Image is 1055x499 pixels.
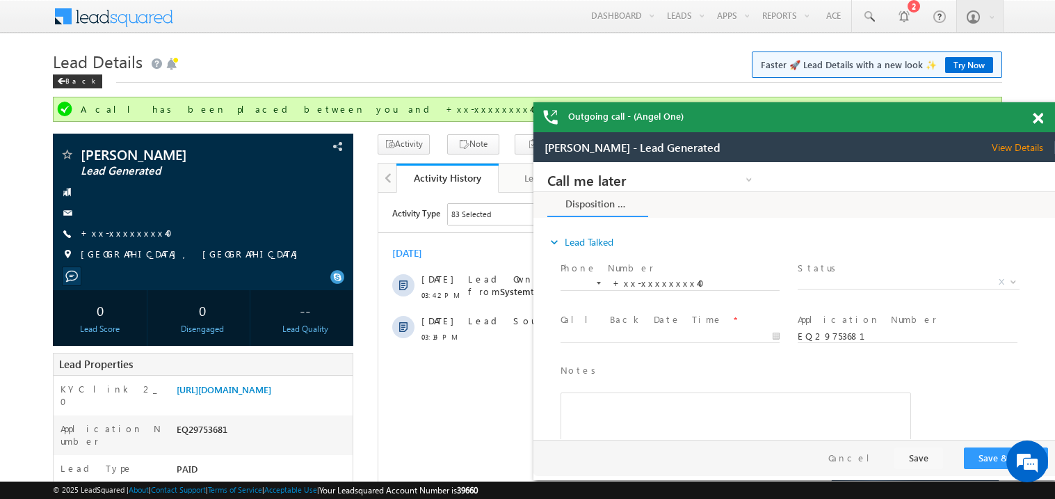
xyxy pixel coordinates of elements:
[56,297,144,323] div: 0
[14,73,28,87] i: expand_more
[458,9,522,22] span: View Details
[159,297,246,323] div: 0
[261,297,349,323] div: --
[90,122,459,134] span: Lead Source changed from to by .
[457,485,478,496] span: 39660
[298,122,325,134] span: Empty
[18,129,254,380] textarea: Type your message and hit 'Enter'
[61,383,162,408] label: KYC link 2_0
[53,74,109,86] a: Back
[53,484,478,497] span: © 2025 LeadSquared | | | | |
[945,57,993,73] a: Try Now
[515,134,567,155] button: Task
[81,148,267,161] span: [PERSON_NAME]
[378,134,430,155] button: Activity
[319,485,478,496] span: Your Leadsquared Account Number is
[81,227,181,239] a: +xx-xxxxxxxx40
[14,30,115,55] a: Disposition Form
[73,15,113,28] div: 83 Selected
[209,10,228,31] span: Time
[167,93,237,104] span: [PERSON_NAME]
[43,138,85,150] span: 03:14 PM
[43,96,85,109] span: 03:42 PM
[61,462,133,475] label: Lead Type
[173,462,353,482] div: PAID
[70,11,174,32] div: Sales Activity,Email Bounced,Email Link Clicked,Email Marked Spam,Email Opened & 78 more..
[11,9,187,22] span: [PERSON_NAME] - Lead Generated
[151,485,206,494] a: Contact Support
[81,248,305,262] span: [GEOGRAPHIC_DATA], [GEOGRAPHIC_DATA]
[177,383,271,395] a: [URL][DOMAIN_NAME]
[173,422,353,442] div: EQ29753681
[761,58,993,72] span: Faster 🚀 Lead Details with a new look ✨
[53,50,143,72] span: Lead Details
[43,122,74,134] span: [DATE]
[337,93,405,104] span: Automation
[43,80,74,93] span: [DATE]
[14,68,80,93] a: expand_moreLead Talked
[122,93,152,104] span: System
[259,93,289,104] span: System
[53,74,102,88] div: Back
[27,230,378,308] div: Rich Text Editor, 40788eee-0fb2-11ec-a811-0adc8a9d82c2__tab1__section1__Notes__Lead__0_lsq-form-m...
[27,202,67,215] label: Notes
[90,80,407,104] span: Lead Owner changed from to by through .
[189,391,252,410] em: Start Chat
[129,485,149,494] a: About
[159,323,246,335] div: Disengaged
[499,164,601,193] a: Lead Details
[426,122,457,134] span: System
[568,110,684,122] span: Outgoing call - (Angel One)
[14,10,62,31] span: Activity Type
[510,170,588,187] div: Lead Details
[264,485,317,494] a: Acceptable Use
[14,10,223,25] a: Call me later
[27,100,120,113] label: Phone Number
[208,485,262,494] a: Terms of Service
[81,103,977,116] div: A call has been placed between you and +xx-xxxxxxxx40
[72,73,234,91] div: Chat with us now
[396,164,499,193] a: Activity History
[447,134,499,155] button: Note
[59,357,133,371] span: Lead Properties
[81,164,267,178] span: Lead Generated
[27,151,189,164] label: Call Back Date Time
[61,422,162,447] label: Application Number
[264,151,403,164] label: Application Number
[261,323,349,335] div: Lead Quality
[339,122,405,134] span: juuunoadtvj_int
[228,7,261,40] div: Minimize live chat window
[56,323,144,335] div: Lead Score
[14,11,191,24] span: Call me later
[14,54,59,67] div: [DATE]
[407,171,488,184] div: Activity History
[465,113,471,126] span: X
[24,73,58,91] img: d_60004797649_company_0_60004797649
[264,100,307,113] label: Status
[239,15,267,28] div: All Time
